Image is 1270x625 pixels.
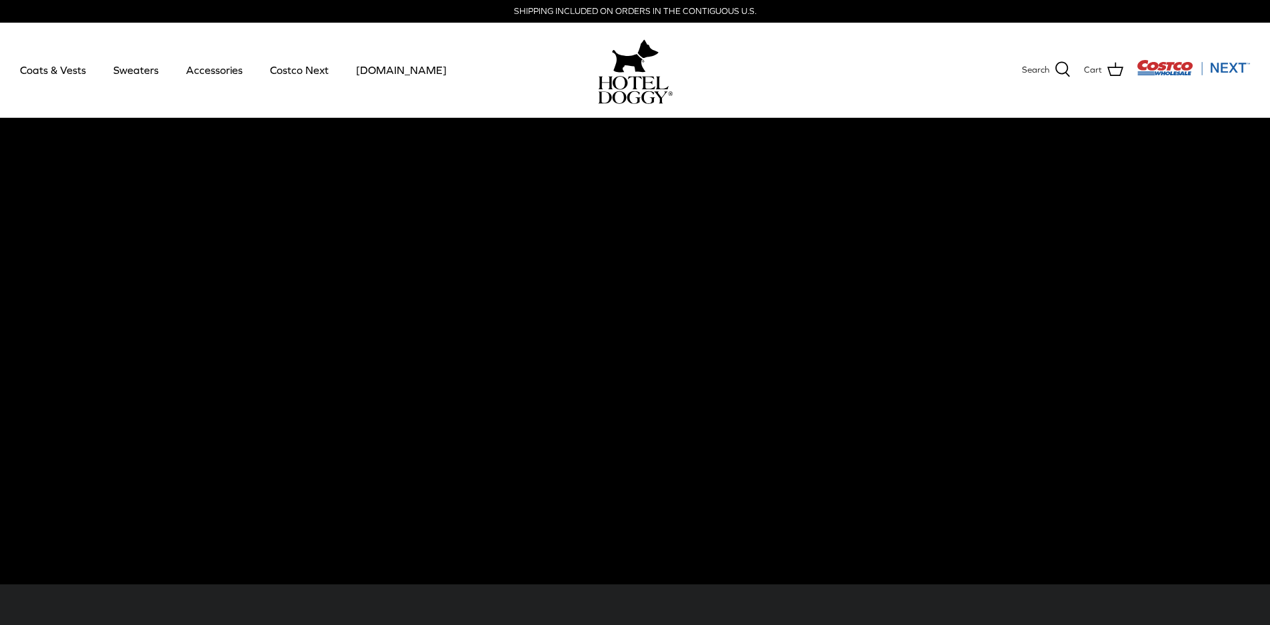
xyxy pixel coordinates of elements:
a: Coats & Vests [8,47,98,93]
a: Visit Costco Next [1137,68,1250,78]
a: Cart [1084,61,1123,79]
a: [DOMAIN_NAME] [344,47,459,93]
img: hoteldoggycom [598,76,673,104]
img: hoteldoggy.com [612,36,659,76]
span: Search [1022,63,1049,77]
a: Costco Next [258,47,341,93]
a: Search [1022,61,1071,79]
a: Accessories [174,47,255,93]
img: Costco Next [1137,59,1250,76]
a: hoteldoggy.com hoteldoggycom [598,36,673,104]
a: Sweaters [101,47,171,93]
span: Cart [1084,63,1102,77]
